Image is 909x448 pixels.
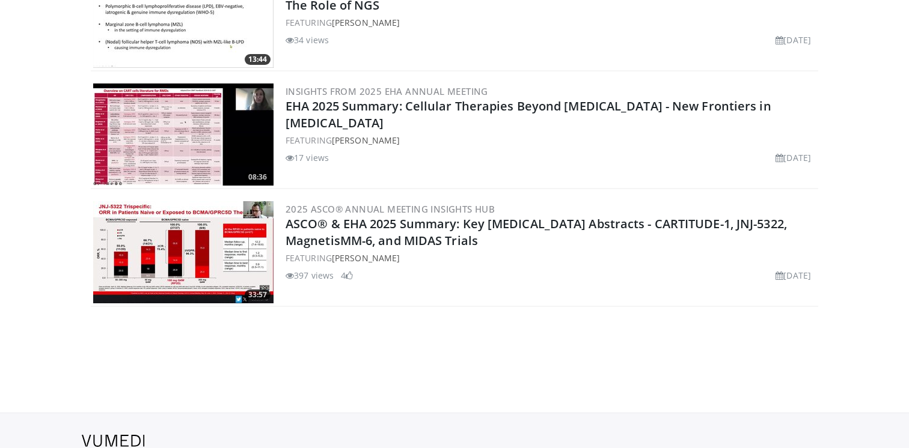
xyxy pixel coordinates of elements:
li: [DATE] [776,269,811,282]
a: ASCO® & EHA 2025 Summary: Key [MEDICAL_DATA] Abstracts - CARTITUDE-1, JNJ-5322, MagnetisMM-6, and... [286,216,787,249]
div: FEATURING [286,134,816,147]
li: 17 views [286,151,329,164]
div: FEATURING [286,252,816,264]
a: [PERSON_NAME] [332,135,400,146]
span: 33:57 [245,289,271,300]
li: 397 views [286,269,334,282]
a: 33:57 [93,201,274,303]
a: [PERSON_NAME] [332,252,400,264]
a: EHA 2025 Summary: Cellular Therapies Beyond [MEDICAL_DATA] - New Frontiers in [MEDICAL_DATA] [286,98,771,131]
img: b5824bf4-ad3f-4a56-b96a-0cee3537230d.300x170_q85_crop-smart_upscale.jpg [93,201,274,303]
a: Insights from 2025 EHA Annual Meeting [286,85,488,97]
li: [DATE] [776,34,811,46]
a: 08:36 [93,83,274,186]
a: [PERSON_NAME] [332,17,400,28]
li: 4 [341,269,353,282]
span: 13:44 [245,54,271,65]
a: 2025 ASCO® Annual Meeting Insights Hub [286,203,495,215]
img: VuMedi Logo [82,435,145,447]
div: FEATURING [286,16,816,29]
li: [DATE] [776,151,811,164]
li: 34 views [286,34,329,46]
span: 08:36 [245,172,271,183]
img: 164733d4-9bb8-4423-9630-9c6594e04d44.300x170_q85_crop-smart_upscale.jpg [93,83,274,186]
